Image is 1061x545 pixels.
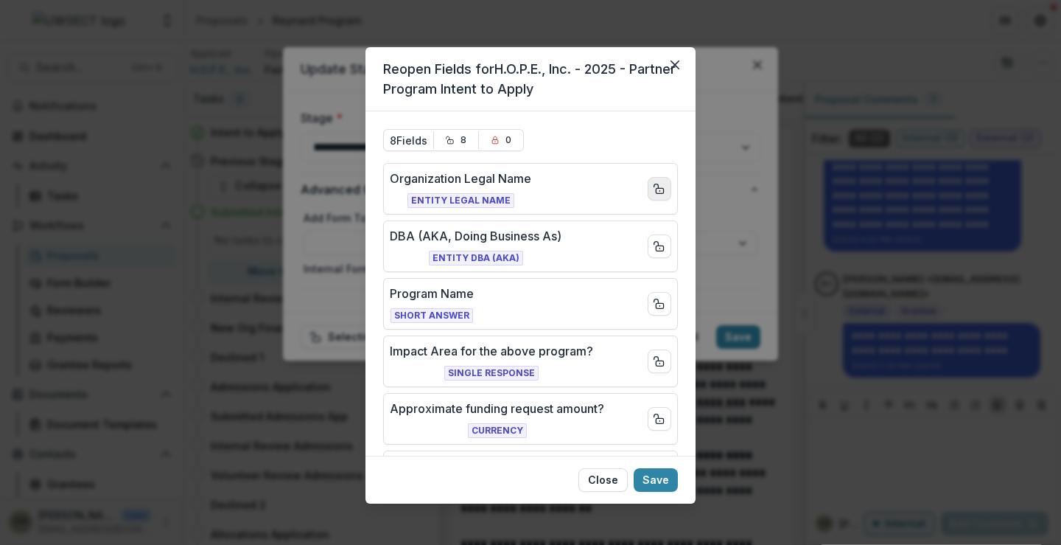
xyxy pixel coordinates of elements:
[390,227,561,245] p: DBA (AKA, Doing Business As)
[468,423,527,438] span: Currency
[505,135,511,145] p: 0
[390,285,474,302] p: Program Name
[578,468,628,492] button: Close
[485,131,517,149] button: 0
[444,366,539,381] span: Single Response
[429,251,523,265] span: Entity DBA (AKA)
[407,193,514,208] span: Entity Legal Name
[648,177,671,201] button: Close field
[391,308,473,323] span: Short Answer
[648,292,671,316] button: Close field
[390,170,531,187] p: Organization Legal Name
[634,468,678,492] button: Save
[390,342,593,360] p: Impact Area for the above program?
[390,400,604,417] p: Approximate funding request amount?
[390,133,427,148] p: 8 Fields
[648,350,671,373] button: Close field
[440,131,472,149] button: 8
[663,53,687,77] button: Close
[461,135,466,145] p: 8
[648,235,671,258] button: Close field
[648,407,671,431] button: Close field
[365,47,696,111] header: Reopen Fields for H.O.P.E., Inc. - 2025 - Partner Program Intent to Apply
